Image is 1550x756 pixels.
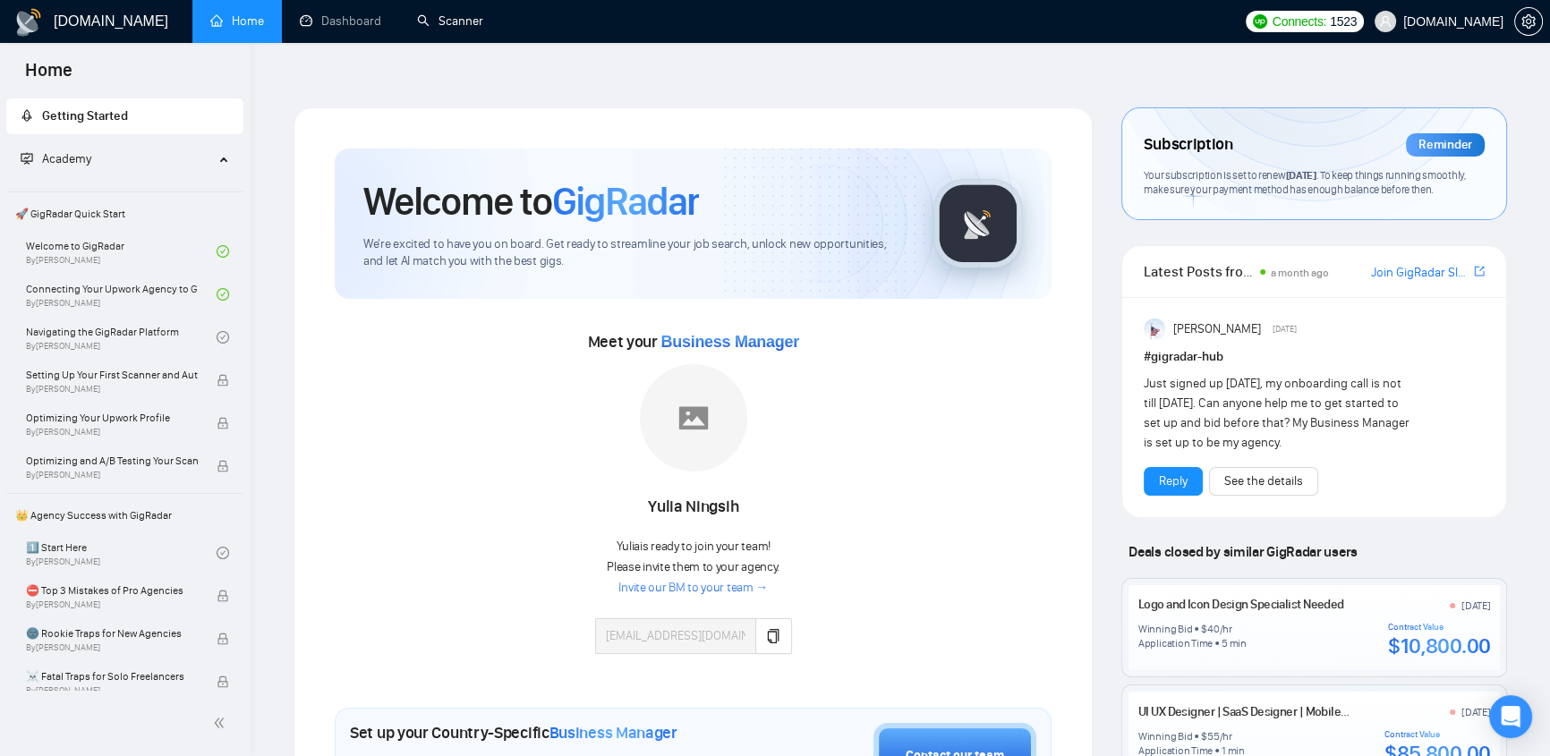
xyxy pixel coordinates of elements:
[1222,636,1247,650] div: 5 min
[26,275,217,314] a: Connecting Your Upwork Agency to GigRadarBy[PERSON_NAME]
[217,633,229,645] span: lock
[1220,622,1232,636] div: /hr
[1388,622,1490,633] div: Contract Value
[1144,130,1232,160] span: Subscription
[1144,260,1255,283] span: Latest Posts from the GigRadar Community
[640,364,747,471] img: placeholder.png
[26,452,198,470] span: Optimizing and A/B Testing Your Scanner for Better Results
[1514,7,1543,36] button: setting
[1489,695,1532,738] div: Open Intercom Messenger
[210,13,264,29] a: homeHome
[755,618,791,654] button: copy
[933,179,1023,268] img: gigradar-logo.png
[1461,599,1491,613] div: [DATE]
[1388,633,1490,659] div: $10,800.00
[21,151,91,166] span: Academy
[595,492,792,522] div: Yulia Ningsih
[549,723,677,743] span: Business Manager
[1271,267,1329,279] span: a month ago
[417,13,483,29] a: searchScanner
[1144,467,1203,496] button: Reply
[1220,729,1232,743] div: /hr
[1273,12,1326,31] span: Connects:
[26,318,217,357] a: Navigating the GigRadar PlatformBy[PERSON_NAME]
[42,108,128,123] span: Getting Started
[26,624,198,642] span: 🌚 Rookie Traps for New Agencies
[661,333,799,351] span: Business Manager
[217,288,229,301] span: check-circle
[21,152,33,165] span: fund-projection-screen
[26,533,217,573] a: 1️⃣ Start HereBy[PERSON_NAME]
[26,409,198,427] span: Optimizing Your Upwork Profile
[363,236,905,270] span: We're excited to have you on board. Get ready to streamline your job search, unlock new opportuni...
[607,559,779,574] span: Please invite them to your agency.
[1474,263,1485,280] a: export
[26,470,198,480] span: By [PERSON_NAME]
[766,629,780,643] span: copy
[1144,347,1485,367] h1: # gigradar-hub
[1138,636,1213,650] div: Application Time
[1209,467,1318,496] button: See the details
[26,642,198,653] span: By [PERSON_NAME]
[217,374,229,386] span: lock
[42,151,91,166] span: Academy
[552,177,699,225] span: GigRadar
[1207,729,1220,743] div: 55
[1138,622,1192,636] div: Winning Bid
[1201,729,1207,743] div: $
[1121,536,1364,567] span: Deals closed by similar GigRadar users
[26,232,217,271] a: Welcome to GigRadarBy[PERSON_NAME]
[616,539,770,554] span: Yulia is ready to join your team!
[1379,15,1392,28] span: user
[26,366,198,384] span: Setting Up Your First Scanner and Auto-Bidder
[1138,704,1401,719] a: UI UX Designer | SaaS Designer | Mobile App Design
[588,332,799,352] span: Meet your
[1144,168,1466,197] span: Your subscription is set to renew . To keep things running smoothly, make sure your payment metho...
[21,109,33,122] span: rocket
[1285,168,1316,182] span: [DATE]
[1201,622,1207,636] div: $
[300,13,381,29] a: dashboardDashboard
[14,8,43,37] img: logo
[11,57,87,95] span: Home
[1144,319,1165,340] img: Anisuzzaman Khan
[213,714,231,732] span: double-left
[217,331,229,344] span: check-circle
[8,497,242,533] span: 👑 Agency Success with GigRadar
[26,384,198,395] span: By [PERSON_NAME]
[1474,264,1485,278] span: export
[1138,729,1192,743] div: Winning Bid
[26,427,198,437] span: By [PERSON_NAME]
[6,98,243,134] li: Getting Started
[26,667,198,685] span: ☠️ Fatal Traps for Solo Freelancers
[217,675,229,688] span: lock
[1224,471,1303,491] a: See the details
[1330,12,1357,31] span: 1523
[618,580,768,597] a: Invite our BM to your team →
[350,723,677,743] h1: Set up your Country-Specific
[1461,705,1491,719] div: [DATE]
[217,590,229,602] span: lock
[1514,14,1543,29] a: setting
[363,177,699,225] h1: Welcome to
[1253,14,1267,29] img: upwork-logo.png
[26,582,198,599] span: ⛔ Top 3 Mistakes of Pro Agencies
[1207,622,1220,636] div: 40
[1406,133,1485,157] div: Reminder
[1173,319,1261,339] span: [PERSON_NAME]
[217,460,229,472] span: lock
[1138,597,1344,612] a: Logo and Icon Design Specialist Needed
[8,196,242,232] span: 🚀 GigRadar Quick Start
[26,599,198,610] span: By [PERSON_NAME]
[217,245,229,258] span: check-circle
[1515,14,1542,29] span: setting
[26,685,198,696] span: By [PERSON_NAME]
[1384,729,1490,740] div: Contract Value
[217,417,229,429] span: lock
[217,547,229,559] span: check-circle
[1159,471,1188,491] a: Reply
[1273,321,1297,337] span: [DATE]
[1371,263,1470,283] a: Join GigRadar Slack Community
[1144,374,1417,453] div: Just signed up [DATE], my onboarding call is not till [DATE]. Can anyone help me to get started t...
